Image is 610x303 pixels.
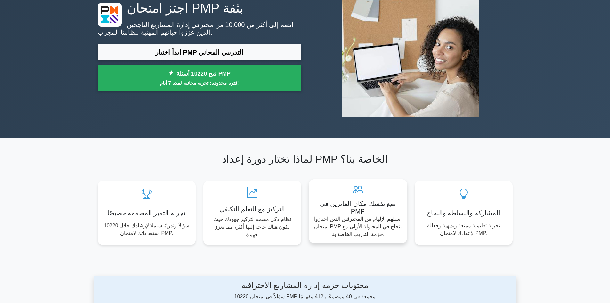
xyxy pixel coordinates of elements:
font: استلهم الإلهام من المحترفين الذين اجتازوا امتحان PMP بنجاح في المحاولة الأولى مع حزمة التدريب الخ... [314,216,402,237]
font: 10220 سؤالاً في امتحان PMP مجمعة في 40 موضوعًا و412 مفهومًا [234,294,376,299]
font: انضم إلى أكثر من 10,000 من محترفي إدارة المشاريع الناجحين الذين عززوا حياتهم المهنية بنظامنا المجرب. [98,21,294,36]
font: المشاركة والبساطة والنجاح [427,209,500,216]
font: فتح 10220 أسئلة PMP [176,71,231,77]
font: التركيز مع التعلم التكيفي [219,206,285,213]
a: فتح 10220 أسئلة PMPفترة محدودة: تجربة مجانية لمدة 7 أيام! [98,65,301,91]
font: 10220 سؤالاً وتدريبًا شاملاً لإرشادك خلال استعداداتك لامتحان PMP. [104,223,189,236]
font: تجربة التميز المصممة خصيصًا [107,209,186,216]
font: لماذا تختار دورة إعداد PMP الخاصة بنا؟ [222,153,388,165]
font: ضع نفسك مكان الفائزين في PMP [320,200,396,215]
font: نظام ذكي مصمم لتركيز جهودك حيث تكون هناك حاجة إليها أكثر، مما يعزز فهمك. [213,216,291,237]
font: فترة محدودة: تجربة مجانية لمدة 7 أيام! [160,80,239,86]
font: ابدأ اختبار PMP التدريبي المجاني [155,49,243,56]
font: تجربة تعليمية ممتعة وبديهية وفعالة لإعدادك لامتحان PMP. [427,223,500,236]
a: ابدأ اختبار PMP التدريبي المجاني [98,44,301,60]
font: اجتز امتحان PMP بثقة [127,1,243,15]
font: محتويات حزمة إدارة المشاريع الاحترافية [241,281,369,290]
